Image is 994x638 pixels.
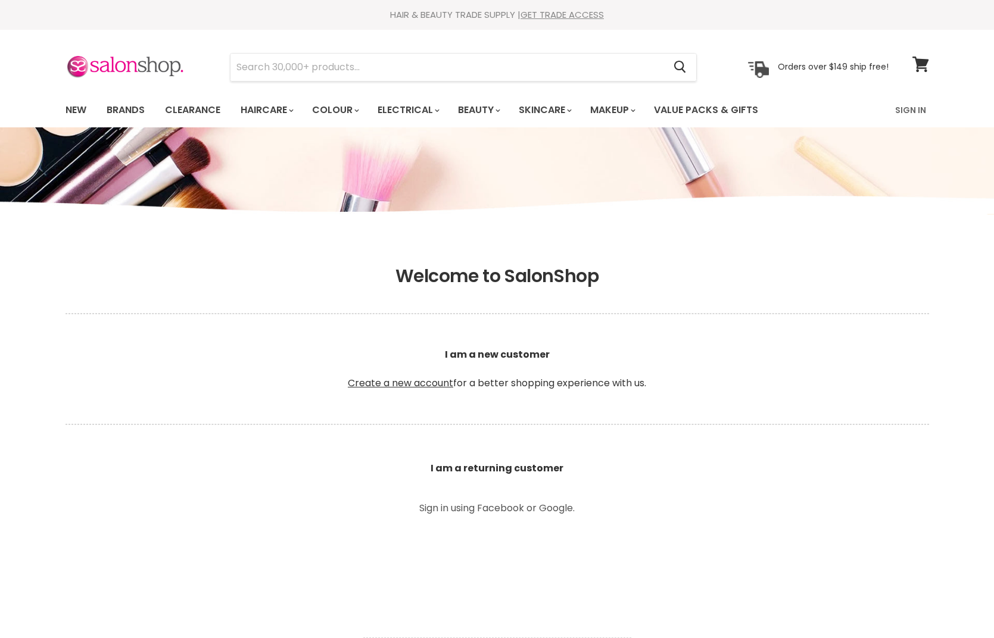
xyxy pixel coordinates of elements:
[348,376,453,390] a: Create a new account
[303,98,366,123] a: Colour
[449,98,507,123] a: Beauty
[363,530,631,619] iframe: Social Login Buttons
[57,93,828,127] ul: Main menu
[230,53,697,82] form: Product
[98,98,154,123] a: Brands
[431,461,563,475] b: I am a returning customer
[230,54,665,81] input: Search
[521,8,604,21] a: GET TRADE ACCESS
[445,348,550,361] b: I am a new customer
[581,98,643,123] a: Makeup
[51,9,944,21] div: HAIR & BEAUTY TRADE SUPPLY |
[510,98,579,123] a: Skincare
[778,61,889,72] p: Orders over $149 ship free!
[66,319,929,419] p: for a better shopping experience with us.
[51,93,944,127] nav: Main
[888,98,933,123] a: Sign In
[156,98,229,123] a: Clearance
[369,98,447,123] a: Electrical
[645,98,767,123] a: Value Packs & Gifts
[665,54,696,81] button: Search
[363,503,631,513] p: Sign in using Facebook or Google.
[232,98,301,123] a: Haircare
[66,265,929,287] h1: Welcome to SalonShop
[57,98,95,123] a: New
